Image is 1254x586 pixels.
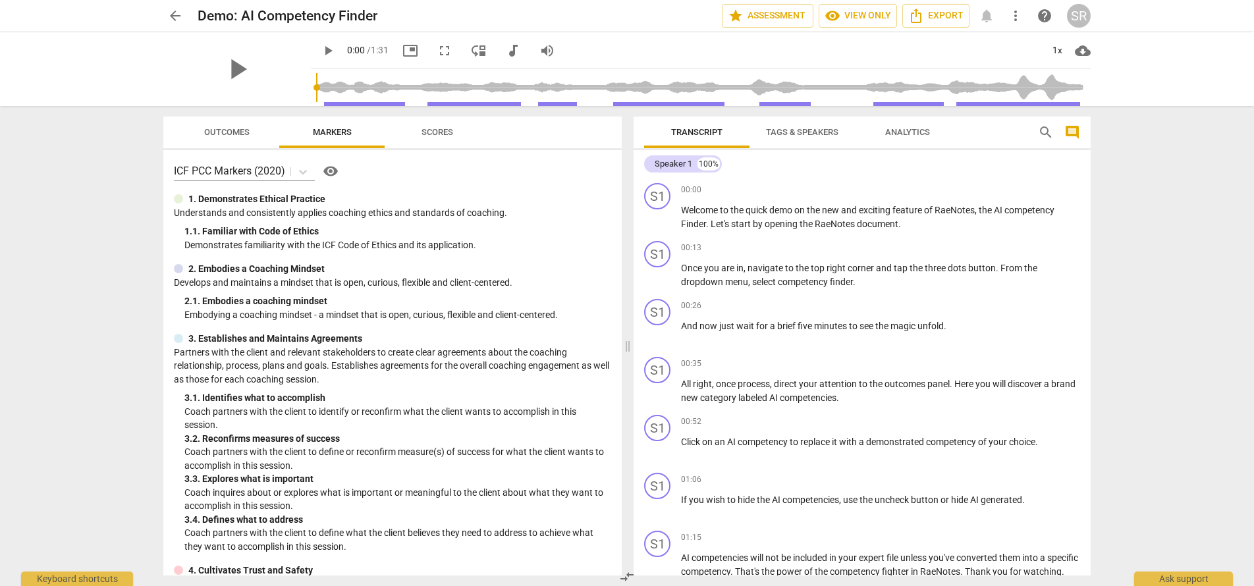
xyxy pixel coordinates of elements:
p: Partners with the client and relevant stakeholders to create clear agreements about the coaching ... [174,346,611,386]
span: , [770,379,774,389]
span: by [753,219,765,229]
p: Understands and consistently applies coaching ethics and standards of coaching. [174,206,611,220]
span: . [706,219,711,229]
span: specific [1047,552,1078,563]
span: in [829,552,838,563]
span: Welcome [681,205,720,215]
span: competencies [692,552,750,563]
span: play_arrow [320,43,336,59]
span: more_vert [1008,8,1023,24]
span: , [975,205,979,215]
span: Outcomes [204,127,250,137]
span: 00:13 [681,242,701,253]
div: 3. 4. Defines what to address [184,513,611,527]
p: 4. Cultivates Trust and Safety [188,564,313,577]
span: panel [927,379,950,389]
button: View only [819,4,897,28]
span: minutes [814,321,849,331]
p: Coach inquires about or explores what is important or meaningful to the client about what they wa... [184,486,611,513]
span: Transcript [671,127,722,137]
span: move_down [471,43,487,59]
button: Search [1035,122,1056,143]
span: discover [1008,379,1044,389]
span: AI [769,392,780,403]
span: the [875,321,890,331]
p: Coach partners with the client to define or reconfirm measure(s) of success for what the client w... [184,445,611,472]
button: Export [902,4,969,28]
span: a [770,321,777,331]
span: choice [1009,437,1035,447]
span: attention [819,379,859,389]
span: AI [772,494,782,505]
span: you [704,263,721,273]
span: button [911,494,940,505]
span: menu [725,277,748,287]
span: the [807,205,822,215]
span: of [924,205,935,215]
span: . [1062,566,1064,577]
span: the [757,494,772,505]
button: Switch to audio player [501,39,525,63]
a: Help [315,161,341,182]
span: competency [926,437,978,447]
span: select [752,277,778,287]
span: . [950,379,954,389]
span: be [781,552,793,563]
span: button [968,263,996,273]
span: competency [738,437,790,447]
span: fullscreen [437,43,452,59]
span: on [794,205,807,215]
div: Keyboard shortcuts [21,572,133,586]
span: search [1038,124,1054,140]
p: Embodying a coaching mindset - a mindset that is open, curious, flexible and client-centered. [184,308,611,322]
span: hide [738,494,757,505]
span: . [944,321,946,331]
span: 00:26 [681,300,701,311]
span: magic [890,321,917,331]
span: Thank [965,566,993,577]
span: . [1022,494,1025,505]
span: 00:00 [681,184,701,196]
span: generated [981,494,1022,505]
span: 00:35 [681,358,701,369]
span: help [1037,8,1052,24]
span: replace [800,437,832,447]
span: RaeNotes [920,566,960,577]
span: Tags & Speakers [766,127,838,137]
span: new [822,205,841,215]
span: AI [970,494,981,505]
span: watching [1023,566,1062,577]
span: . [996,263,1000,273]
span: Analytics [885,127,930,137]
span: for [1010,566,1023,577]
button: View player as separate pane [467,39,491,63]
span: and [841,205,859,215]
p: Develops and maintains a mindset that is open, curious, flexible and client-centered. [174,276,611,290]
span: direct [774,379,799,389]
span: . [960,566,965,577]
button: Fullscreen [433,39,456,63]
span: file [886,552,900,563]
span: your [799,379,819,389]
span: competency [1004,205,1054,215]
div: 1. 1. Familiar with Code of Ethics [184,225,611,238]
span: for [756,321,770,331]
span: And [681,321,699,331]
h2: Demo: AI Competency Finder [198,8,377,24]
span: and [876,263,894,273]
span: an [715,437,727,447]
span: your [838,552,859,563]
span: Let's [711,219,731,229]
span: the [979,205,994,215]
span: now [699,321,719,331]
span: View only [825,8,891,24]
span: brief [777,321,798,331]
span: see [859,321,875,331]
button: Show/Hide comments [1062,122,1083,143]
span: dots [948,263,968,273]
span: competency [681,566,730,577]
span: Export [908,8,964,24]
span: compare_arrows [619,569,635,585]
span: you've [929,552,956,563]
span: in [911,566,920,577]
